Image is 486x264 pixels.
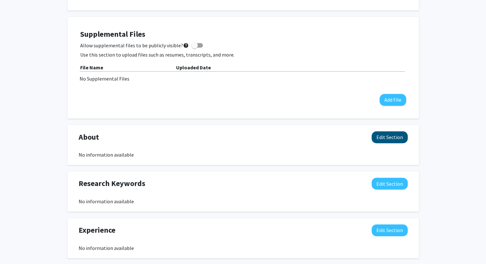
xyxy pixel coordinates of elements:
[372,131,408,143] button: Edit About
[79,151,408,159] div: No information available
[380,94,406,106] button: Add File
[80,30,406,39] h4: Supplemental Files
[79,198,408,205] div: No information available
[372,224,408,236] button: Edit Experience
[79,224,115,236] span: Experience
[80,64,103,71] b: File Name
[79,131,99,143] span: About
[80,75,407,82] div: No Supplemental Files
[372,178,408,190] button: Edit Research Keywords
[80,42,189,49] span: Allow supplemental files to be publicly visible?
[183,42,189,49] mat-icon: help
[79,244,408,252] div: No information available
[79,178,145,189] span: Research Keywords
[80,51,406,58] p: Use this section to upload files such as resumes, transcripts, and more.
[176,64,211,71] b: Uploaded Date
[5,235,27,259] iframe: Chat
